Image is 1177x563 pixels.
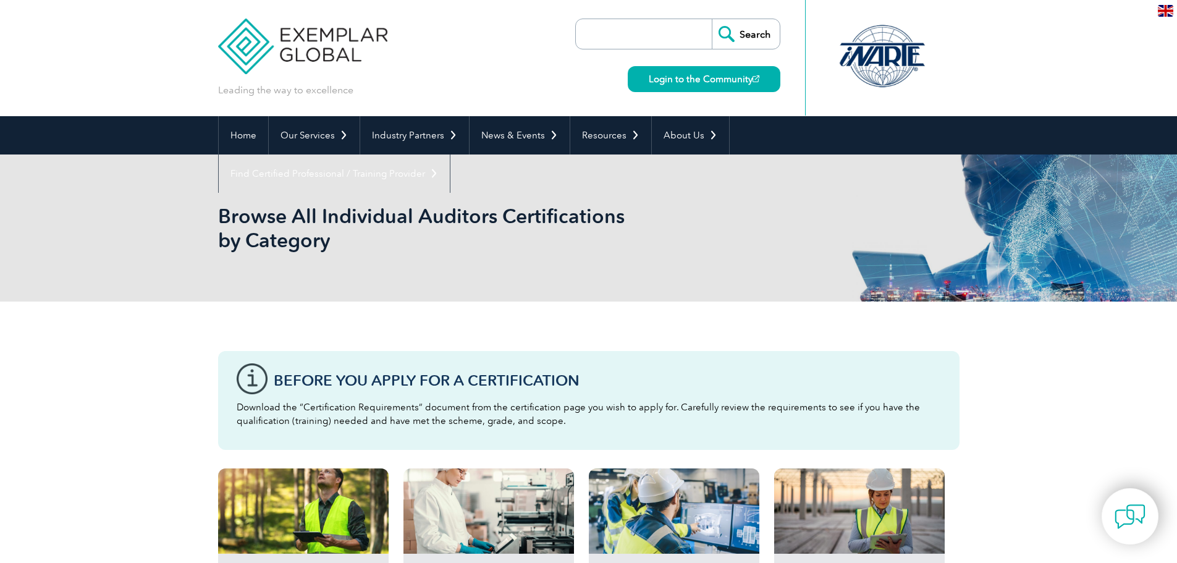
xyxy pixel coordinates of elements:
[218,83,353,97] p: Leading the way to excellence
[1115,501,1145,532] img: contact-chat.png
[218,204,693,252] h1: Browse All Individual Auditors Certifications by Category
[712,19,780,49] input: Search
[628,66,780,92] a: Login to the Community
[753,75,759,82] img: open_square.png
[1158,5,1173,17] img: en
[470,116,570,155] a: News & Events
[570,116,651,155] a: Resources
[219,155,450,193] a: Find Certified Professional / Training Provider
[652,116,729,155] a: About Us
[269,116,360,155] a: Our Services
[219,116,268,155] a: Home
[360,116,469,155] a: Industry Partners
[237,400,941,428] p: Download the “Certification Requirements” document from the certification page you wish to apply ...
[274,373,941,388] h3: Before You Apply For a Certification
